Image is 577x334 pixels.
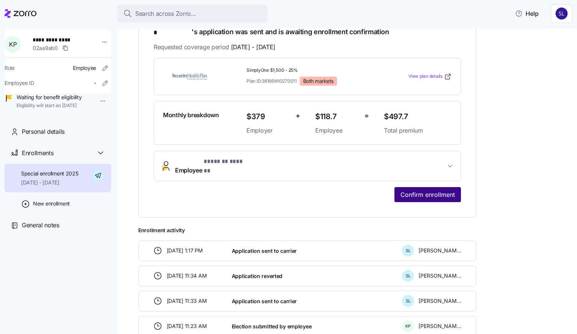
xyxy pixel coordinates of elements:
[246,110,290,123] span: $379
[135,9,196,18] span: Search across Zorro...
[406,299,411,303] span: S L
[21,170,79,177] span: Special enrollment 2025
[418,322,461,330] span: [PERSON_NAME]
[117,5,267,23] button: Search across Zorro...
[408,73,452,80] a: View plan details
[418,297,461,305] span: [PERSON_NAME]
[5,79,34,87] span: Employee ID
[138,227,476,234] span: Enrollment activity
[556,8,568,20] img: 9541d6806b9e2684641ca7bfe3afc45a
[232,323,312,330] span: Election submitted by employee
[246,67,378,74] span: SimplyOne $1,500 - 25%
[296,110,300,121] span: +
[33,44,58,52] span: 02aa9ab0
[163,110,219,120] span: Monthly breakdown
[232,247,297,255] span: Application sent to carrier
[9,41,17,47] span: K P
[167,322,207,330] span: [DATE] 11:23 AM
[167,272,207,280] span: [DATE] 11:34 AM
[22,127,65,136] span: Personal details
[406,274,411,278] span: S L
[17,94,82,101] span: Waiting for benefit eligibility
[22,221,59,230] span: General notes
[5,64,15,72] span: Role
[315,126,358,135] span: Employee
[33,200,70,207] span: New enrollment
[232,298,297,305] span: Application sent to carrier
[167,247,203,254] span: [DATE] 1:17 PM
[163,68,217,85] img: Security Health Plan
[394,187,461,202] button: Confirm enrollment
[175,157,245,175] span: Employee
[418,247,461,254] span: [PERSON_NAME]
[22,148,53,158] span: Enrollments
[17,103,82,109] span: Eligibility will start on [DATE]
[364,110,369,121] span: =
[315,110,358,123] span: $118.7
[231,42,275,52] span: [DATE] - [DATE]
[21,179,79,186] span: [DATE] - [DATE]
[384,126,452,135] span: Total premium
[303,78,334,85] span: Both markets
[154,42,275,52] span: Requested coverage period
[515,9,539,18] span: Help
[154,19,461,36] h1: 's application was sent and is awaiting enrollment confirmation
[400,190,455,199] span: Confirm enrollment
[94,79,96,87] span: -
[408,73,443,80] span: View plan details
[246,126,290,135] span: Employer
[405,324,411,328] span: K P
[232,272,282,280] span: Application reverted
[418,272,461,280] span: [PERSON_NAME]
[509,6,545,21] button: Help
[246,78,297,84] span: Plan ID: 38166WI0270011
[73,64,96,72] span: Employee
[406,249,411,253] span: S L
[384,110,452,123] span: $497.7
[167,297,207,305] span: [DATE] 11:33 AM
